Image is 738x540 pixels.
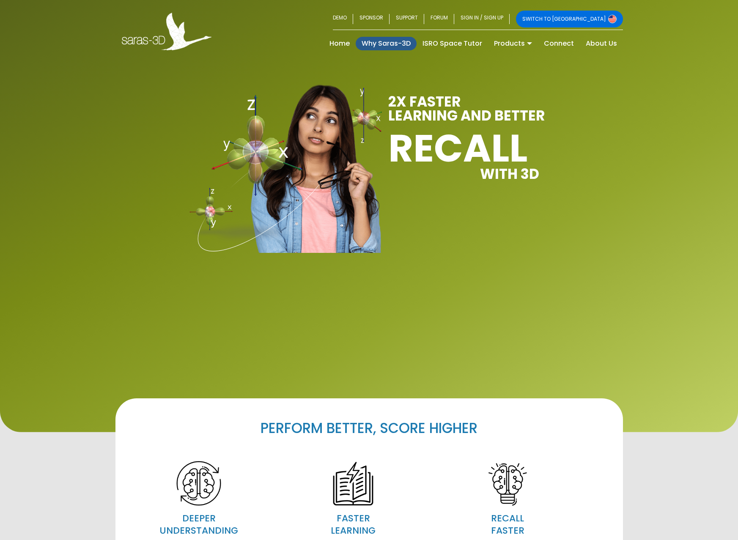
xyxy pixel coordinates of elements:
img: 2x-faster-learning [331,461,376,506]
p: LEARNING AND BETTER [388,109,587,123]
a: ISRO Space Tutor [417,37,488,50]
img: Why Saras 3D [189,94,355,253]
p: RECALL FASTER [452,513,564,537]
a: SIGN IN / SIGN UP [454,11,510,27]
img: deeper-understanding [176,461,221,506]
a: About Us [580,37,623,50]
a: Home [324,37,356,50]
h2: PERFORM BETTER, SCORE HIGHER [143,419,595,438]
h1: RECALL [388,131,587,165]
a: SWITCH TO [GEOGRAPHIC_DATA] [516,11,623,27]
img: Why Saras 3D [340,88,381,143]
a: SUPPORT [390,11,424,27]
img: Why Saras 3D [249,84,382,253]
img: Switch to USA [608,15,617,23]
a: Why Saras-3D [356,37,417,50]
img: Saras 3D [122,13,212,50]
a: Products [488,37,538,50]
a: DEMO [333,11,353,27]
a: FORUM [424,11,454,27]
img: better-retention [485,461,530,506]
p: DEEPER UNDERSTANDING [143,513,255,537]
a: Connect [538,37,580,50]
p: FASTER LEARNING [297,513,409,537]
a: SPONSOR [353,11,390,27]
p: 2X FASTER [388,95,587,109]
